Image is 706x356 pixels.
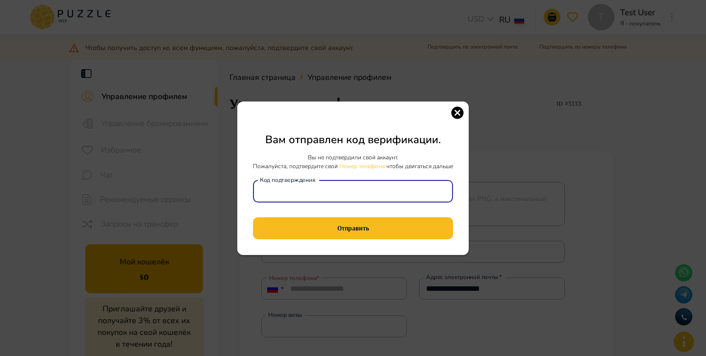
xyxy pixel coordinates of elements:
[253,132,453,153] p: Вам отправлен код верификации.
[253,153,453,162] p: Вы не подтвердили свой аккаунт.
[260,176,315,184] label: Код подтверждения
[339,162,385,170] span: Номер телефона
[253,162,453,180] p: Пожалуйста, подтвердите свой чтобы двигаться дальше
[253,217,453,239] button: Отправить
